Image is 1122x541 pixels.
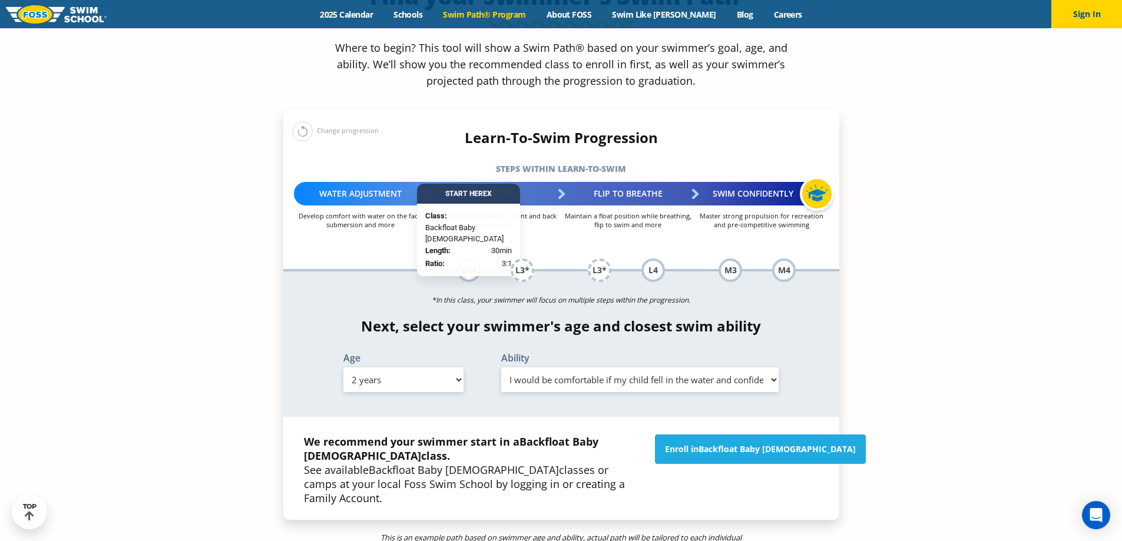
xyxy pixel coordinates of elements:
[561,211,695,229] p: Maintain a float position while breathing, flip to swim and more
[6,5,107,24] img: FOSS Swim School Logo
[294,182,428,205] div: Water Adjustment
[719,258,742,282] div: M3
[772,258,796,282] div: M4
[283,318,839,334] h4: Next, select your swimmer's age and closest swim ability
[283,292,839,308] p: *In this class, your swimmer will focus on multiple steps within the progression.
[655,434,866,464] a: Enroll inBackfloat Baby [DEMOGRAPHIC_DATA]
[383,9,433,20] a: Schools
[310,9,383,20] a: 2025 Calendar
[425,246,451,255] strong: Length:
[695,211,829,229] p: Master strong propulsion for recreation and pre-competitive swimming
[23,503,37,521] div: TOP
[425,260,445,268] strong: Ratio:
[502,258,512,270] span: 3:1
[330,39,792,89] p: Where to begin? This tool will show a Swim Path® based on your swimmer’s goal, age, and ability. ...
[695,182,829,205] div: Swim Confidently
[304,434,598,463] strong: We recommend your swimmer start in a class.
[343,353,464,363] label: Age
[425,222,512,245] span: Backfloat Baby [DEMOGRAPHIC_DATA]
[487,190,492,198] span: X
[293,121,379,141] div: Change progression
[283,161,839,177] h5: Steps within Learn-to-Swim
[699,443,856,454] span: Backfloat Baby [DEMOGRAPHIC_DATA]
[602,9,727,20] a: Swim Like [PERSON_NAME]
[304,434,643,505] p: See available classes or camps at your local Foss Swim School by logging in or creating a Family ...
[641,258,665,282] div: L4
[1082,501,1110,529] div: Open Intercom Messenger
[561,182,695,205] div: Flip to Breathe
[536,9,602,20] a: About FOSS
[294,211,428,229] p: Develop comfort with water on the face, submersion and more
[304,434,598,463] span: Backfloat Baby [DEMOGRAPHIC_DATA]
[433,9,536,20] a: Swim Path® Program
[491,245,512,257] span: 30min
[501,353,779,363] label: Ability
[417,184,520,204] div: Start Here
[283,130,839,146] h4: Learn-To-Swim Progression
[763,9,812,20] a: Careers
[369,463,559,477] span: Backfloat Baby [DEMOGRAPHIC_DATA]
[726,9,763,20] a: Blog
[425,212,447,221] strong: Class:
[428,182,561,205] div: Float Up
